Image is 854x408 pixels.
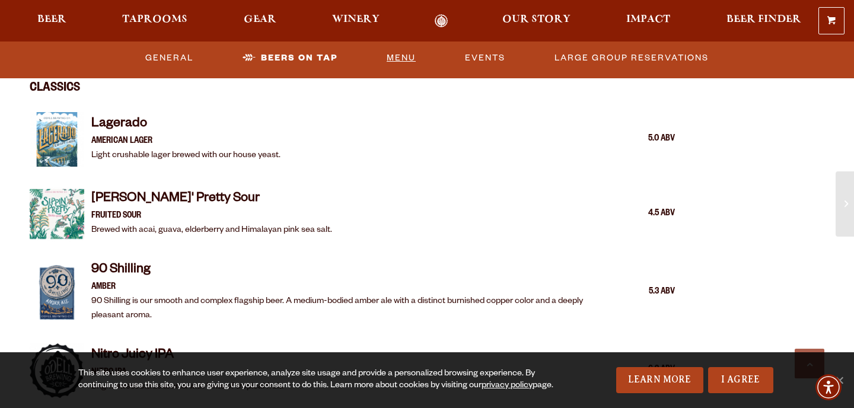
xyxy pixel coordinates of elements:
[815,374,842,400] div: Accessibility Menu
[482,381,533,391] a: privacy policy
[616,285,675,300] div: 5.3 ABV
[114,14,195,28] a: Taprooms
[244,15,276,24] span: Gear
[37,15,66,24] span: Beer
[238,44,342,72] a: Beers On Tap
[91,262,608,280] h4: 90 Shilling
[550,44,713,72] a: Large Group Reservations
[91,190,332,209] h4: [PERSON_NAME]' Pretty Sour
[619,14,678,28] a: Impact
[30,187,84,241] img: Item Thumbnail
[78,368,555,392] div: This site uses cookies to enhance user experience, analyze site usage and provide a personalized ...
[236,14,284,28] a: Gear
[91,116,281,135] h4: Lagerado
[332,15,380,24] span: Winery
[122,15,187,24] span: Taprooms
[419,14,464,28] a: Odell Home
[726,15,801,24] span: Beer Finder
[91,135,281,149] p: American Lager
[626,15,670,24] span: Impact
[460,44,510,72] a: Events
[91,149,281,163] p: Light crushable lager brewed with our house yeast.
[382,44,420,72] a: Menu
[324,14,387,28] a: Winery
[30,265,84,320] img: Item Thumbnail
[616,367,703,393] a: Learn More
[30,112,84,167] img: Item Thumbnail
[91,280,608,295] p: Amber
[616,206,675,222] div: 4.5 ABV
[91,347,283,366] h4: Nitro Juicy IPA
[91,295,608,323] p: 90 Shilling is our smooth and complex flagship beer. A medium-bodied amber ale with a distinct bu...
[502,15,571,24] span: Our Story
[708,367,773,393] a: I Agree
[495,14,578,28] a: Our Story
[91,224,332,238] p: Brewed with acai, guava, elderberry and Himalayan pink sea salt.
[616,132,675,147] div: 5.0 ABV
[30,343,84,398] img: Item Thumbnail
[719,14,809,28] a: Beer Finder
[141,44,198,72] a: General
[91,209,332,224] p: Fruited Sour
[30,14,74,28] a: Beer
[795,349,824,378] a: Scroll to top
